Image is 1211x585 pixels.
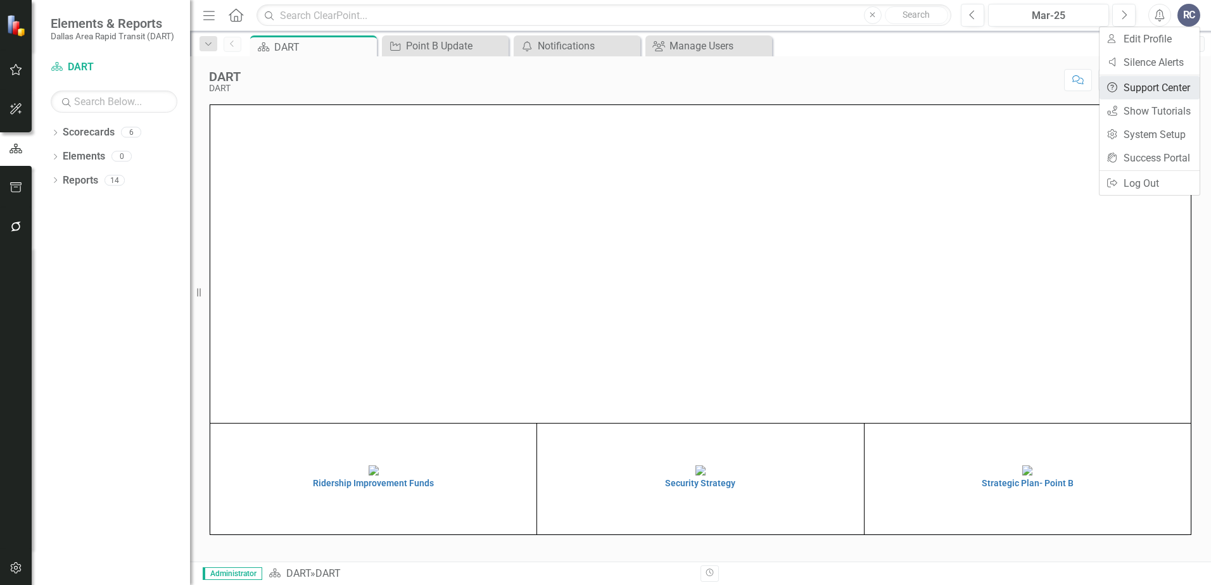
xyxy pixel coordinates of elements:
span: Search [903,9,930,20]
a: Ridership Improvement Funds [213,464,533,488]
a: Reports [63,173,98,188]
small: Dallas Area Rapid Transit (DART) [51,31,174,41]
img: ClearPoint Strategy [6,15,29,37]
a: Silence Alerts [1100,51,1200,74]
input: Search ClearPoint... [257,4,951,27]
img: mceclip1%20v4.png [369,465,379,475]
a: Show Tutorials [1100,99,1200,123]
a: Security Strategy [540,464,860,488]
h4: Strategic Plan- Point B [868,479,1188,488]
div: DART [315,567,341,579]
a: Edit Profile [1100,27,1200,51]
span: Elements & Reports [51,16,174,31]
img: mceclip4%20v3.png [1022,465,1032,475]
div: DART [274,39,374,55]
div: » [269,567,691,581]
button: Search [885,6,948,24]
div: DART [209,70,241,84]
h4: Ridership Improvement Funds [213,479,533,488]
h4: Security Strategy [540,479,860,488]
a: Elements [63,149,105,164]
a: Scorecards [63,125,115,140]
div: Notifications [538,38,637,54]
button: Mar-25 [988,4,1109,27]
div: Point B Update [406,38,505,54]
a: Log Out [1100,172,1200,195]
div: DART [209,84,241,93]
div: Manage Users [669,38,769,54]
button: RC [1177,4,1200,27]
div: 14 [105,175,125,186]
a: Success Portal [1100,146,1200,170]
div: 0 [111,151,132,162]
a: Strategic Plan- Point B [868,464,1188,488]
input: Search Below... [51,91,177,113]
a: Manage Users [649,38,769,54]
a: DART [51,60,177,75]
img: mceclip2%20v4.png [695,465,706,475]
a: DART [286,567,310,579]
a: Support Center [1100,76,1200,99]
span: Administrator [203,567,262,580]
a: Notifications [517,38,637,54]
div: 6 [121,127,141,138]
a: Point B Update [385,38,505,54]
div: Mar-25 [992,8,1105,23]
a: System Setup [1100,123,1200,146]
